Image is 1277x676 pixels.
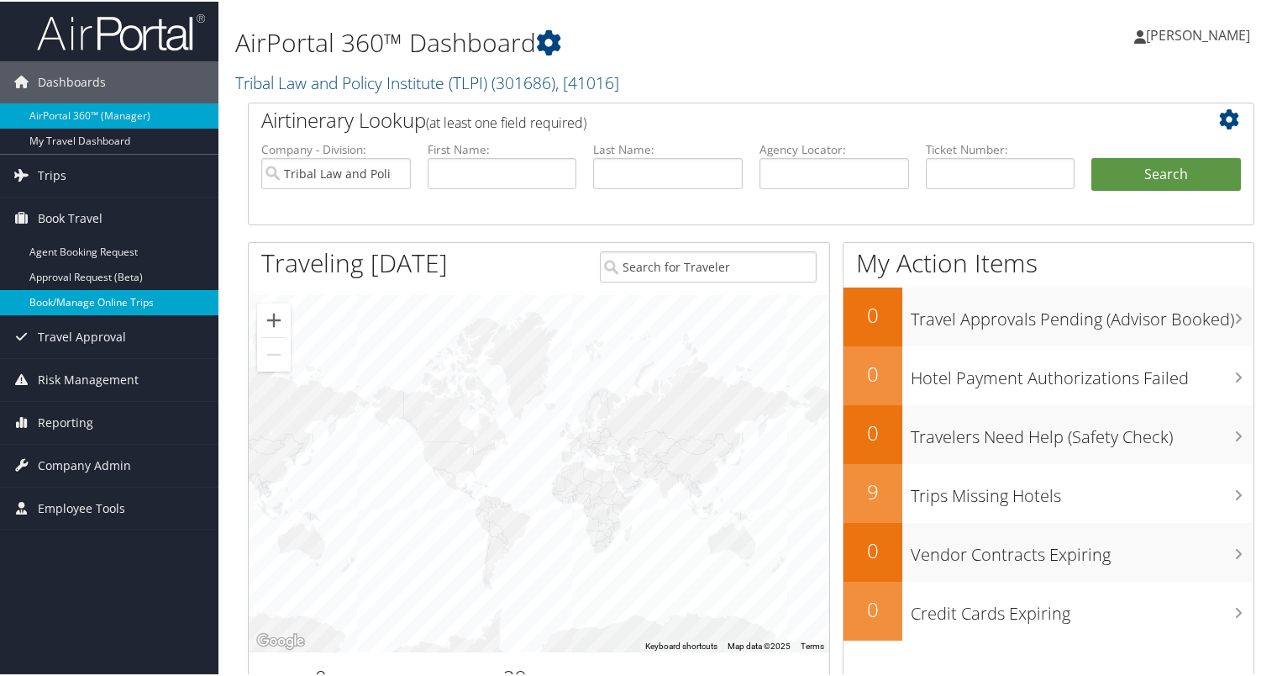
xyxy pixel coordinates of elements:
[555,70,619,92] span: , [ 41016 ]
[38,60,106,102] span: Dashboards
[261,244,448,279] h1: Traveling [DATE]
[235,70,619,92] a: Tribal Law and Policy Institute (TLPI)
[426,112,586,130] span: (at least one field required)
[843,417,902,446] h2: 0
[38,486,125,528] span: Employee Tools
[261,140,411,156] label: Company - Division:
[261,104,1157,133] h2: Airtinerary Lookup
[843,535,902,563] h2: 0
[491,70,555,92] span: ( 301686 )
[38,443,131,485] span: Company Admin
[911,474,1253,506] h3: Trips Missing Hotels
[38,196,102,238] span: Book Travel
[843,404,1253,462] a: 0Travelers Need Help (Safety Check)
[645,639,717,651] button: Keyboard shortcuts
[1146,24,1250,43] span: [PERSON_NAME]
[37,11,205,50] img: airportal-logo.png
[926,140,1075,156] label: Ticket Number:
[593,140,743,156] label: Last Name:
[843,462,1253,521] a: 9Trips Missing Hotels
[235,24,923,59] h1: AirPortal 360™ Dashboard
[843,299,902,328] h2: 0
[911,415,1253,447] h3: Travelers Need Help (Safety Check)
[1091,156,1241,190] button: Search
[253,629,308,651] a: Open this area in Google Maps (opens a new window)
[843,358,902,387] h2: 0
[257,336,291,370] button: Zoom out
[801,640,824,649] a: Terms (opens in new tab)
[38,400,93,442] span: Reporting
[257,302,291,335] button: Zoom in
[843,521,1253,580] a: 0Vendor Contracts Expiring
[843,244,1253,279] h1: My Action Items
[38,357,139,399] span: Risk Management
[911,298,1253,330] h3: Travel Approvals Pending (Advisor Booked)
[1134,8,1267,59] a: [PERSON_NAME]
[843,580,1253,639] a: 0Credit Cards Expiring
[911,533,1253,565] h3: Vendor Contracts Expiring
[759,140,909,156] label: Agency Locator:
[843,476,902,504] h2: 9
[600,250,817,281] input: Search for Traveler
[38,314,126,356] span: Travel Approval
[253,629,308,651] img: Google
[911,356,1253,388] h3: Hotel Payment Authorizations Failed
[428,140,577,156] label: First Name:
[38,153,66,195] span: Trips
[843,345,1253,404] a: 0Hotel Payment Authorizations Failed
[843,286,1253,345] a: 0Travel Approvals Pending (Advisor Booked)
[843,594,902,622] h2: 0
[728,640,791,649] span: Map data ©2025
[911,592,1253,624] h3: Credit Cards Expiring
